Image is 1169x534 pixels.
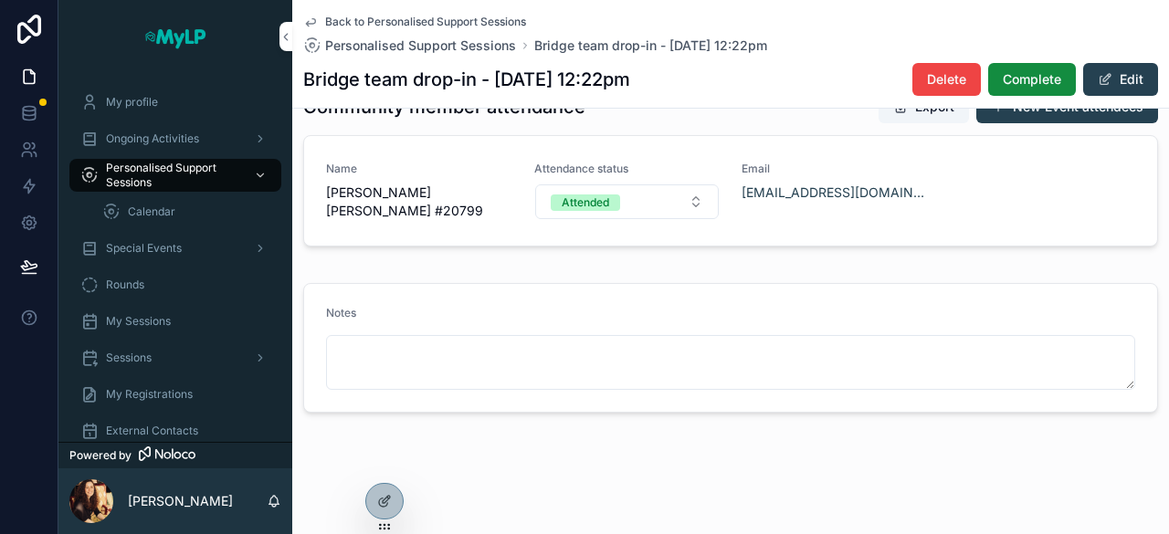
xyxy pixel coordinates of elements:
[742,183,928,202] a: [EMAIL_ADDRESS][DOMAIN_NAME]
[69,122,281,155] a: Ongoing Activities
[58,442,292,468] a: Powered by
[69,378,281,411] a: My Registrations
[912,63,981,96] button: Delete
[535,184,720,219] button: Select Button
[325,15,526,29] span: Back to Personalised Support Sessions
[988,63,1076,96] button: Complete
[534,37,767,55] a: Bridge team drop-in - [DATE] 12:22pm
[106,241,182,256] span: Special Events
[69,232,281,265] a: Special Events
[58,73,292,442] div: scrollable content
[106,131,199,146] span: Ongoing Activities
[106,387,193,402] span: My Registrations
[326,162,512,176] span: Name
[69,341,281,374] a: Sessions
[143,22,207,51] img: App logo
[128,492,233,510] p: [PERSON_NAME]
[69,448,132,463] span: Powered by
[927,70,966,89] span: Delete
[1083,63,1158,96] button: Edit
[106,314,171,329] span: My Sessions
[128,204,175,219] span: Calendar
[742,162,928,176] span: Email
[106,424,198,438] span: External Contacts
[534,162,721,176] span: Attendance status
[303,67,630,92] h1: Bridge team drop-in - [DATE] 12:22pm
[69,159,281,192] a: Personalised Support Sessions
[106,351,152,365] span: Sessions
[303,15,526,29] a: Back to Personalised Support Sessions
[69,414,281,447] a: External Contacts
[69,268,281,301] a: Rounds
[562,194,609,211] div: Attended
[1003,70,1061,89] span: Complete
[325,37,516,55] span: Personalised Support Sessions
[326,306,356,319] span: Notes
[106,161,239,190] span: Personalised Support Sessions
[91,195,281,228] a: Calendar
[106,277,144,292] span: Rounds
[326,183,512,220] span: [PERSON_NAME] [PERSON_NAME] #20799
[303,37,516,55] a: Personalised Support Sessions
[69,305,281,338] a: My Sessions
[106,95,158,110] span: My profile
[69,86,281,119] a: My profile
